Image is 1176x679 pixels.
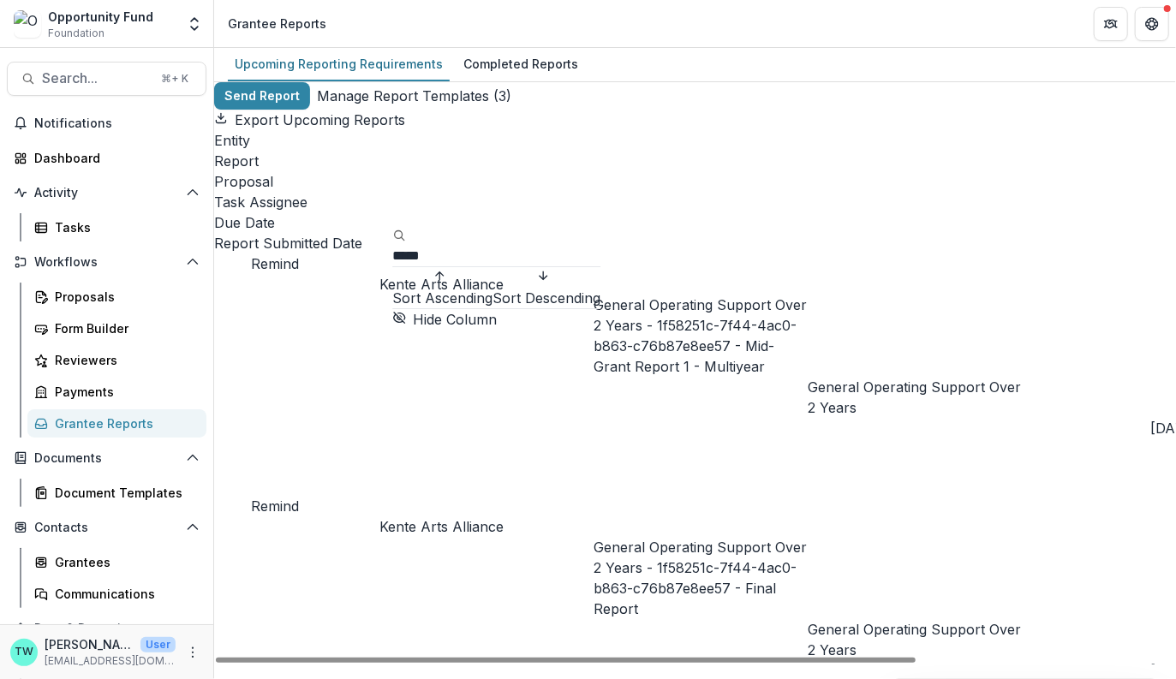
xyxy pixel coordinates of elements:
[251,253,299,274] button: Remind
[182,642,203,663] button: More
[14,10,41,38] img: Opportunity Fund
[15,646,33,658] div: Ti Wilhelm
[214,192,1176,212] div: Task Assignee
[34,521,179,535] span: Contacts
[7,444,206,472] button: Open Documents
[379,276,504,293] a: Kente Arts Alliance
[45,635,134,653] p: [PERSON_NAME]
[140,637,176,652] p: User
[392,309,497,330] button: Hide Column
[27,346,206,374] a: Reviewers
[214,130,1176,151] div: Entity
[214,212,1176,233] div: Due Date
[808,378,1021,416] a: General Operating Support Over 2 Years
[34,116,200,131] span: Notifications
[55,414,193,432] div: Grantee Reports
[34,255,179,270] span: Workflows
[55,553,193,571] div: Grantees
[55,319,193,337] div: Form Builder
[55,288,193,306] div: Proposals
[594,539,807,617] a: General Operating Support Over 2 Years - 1f58251c-7f44-4ac0-b863-c76b87e8ee57 - Final Report
[228,15,326,33] div: Grantee Reports
[214,171,1176,192] div: Proposal
[42,70,151,86] span: Search...
[48,26,104,41] span: Foundation
[45,653,176,669] p: [EMAIL_ADDRESS][DOMAIN_NAME]
[214,151,1176,171] div: Report
[27,378,206,406] a: Payments
[317,86,511,106] button: Manage Report Templates (3)
[55,585,193,603] div: Communications
[492,289,600,307] span: Sort Descending
[27,479,206,507] a: Document Templates
[214,233,1176,253] div: Report Submitted Date
[221,11,333,36] nav: breadcrumb
[7,514,206,541] button: Open Contacts
[594,296,807,375] a: General Operating Support Over 2 Years - 1f58251c-7f44-4ac0-b863-c76b87e8ee57 - Mid-Grant Report ...
[1135,7,1169,41] button: Get Help
[158,69,192,88] div: ⌘ + K
[7,248,206,276] button: Open Workflows
[55,218,193,236] div: Tasks
[27,213,206,241] a: Tasks
[7,110,206,137] button: Notifications
[214,82,310,110] button: Send Report
[55,383,193,401] div: Payments
[34,451,179,466] span: Documents
[34,186,179,200] span: Activity
[251,496,299,516] button: Remind
[808,621,1021,658] a: General Operating Support Over 2 Years
[228,48,450,81] a: Upcoming Reporting Requirements
[27,548,206,576] a: Grantees
[214,110,405,130] button: Export Upcoming Reports
[392,289,492,307] span: Sort Ascending
[182,7,206,41] button: Open entity switcher
[7,179,206,206] button: Open Activity
[392,267,492,308] button: Sort Ascending
[7,615,206,642] button: Open Data & Reporting
[27,580,206,608] a: Communications
[34,149,193,167] div: Dashboard
[492,267,600,308] button: Sort Descending
[55,351,193,369] div: Reviewers
[48,8,153,26] div: Opportunity Fund
[27,314,206,342] a: Form Builder
[55,484,193,502] div: Document Templates
[379,518,504,535] a: Kente Arts Alliance
[7,144,206,172] a: Dashboard
[457,51,585,76] div: Completed Reports
[7,62,206,96] button: Search...
[1094,7,1128,41] button: Partners
[27,283,206,311] a: Proposals
[27,409,206,438] a: Grantee Reports
[228,51,450,76] div: Upcoming Reporting Requirements
[457,48,585,81] a: Completed Reports
[34,622,179,636] span: Data & Reporting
